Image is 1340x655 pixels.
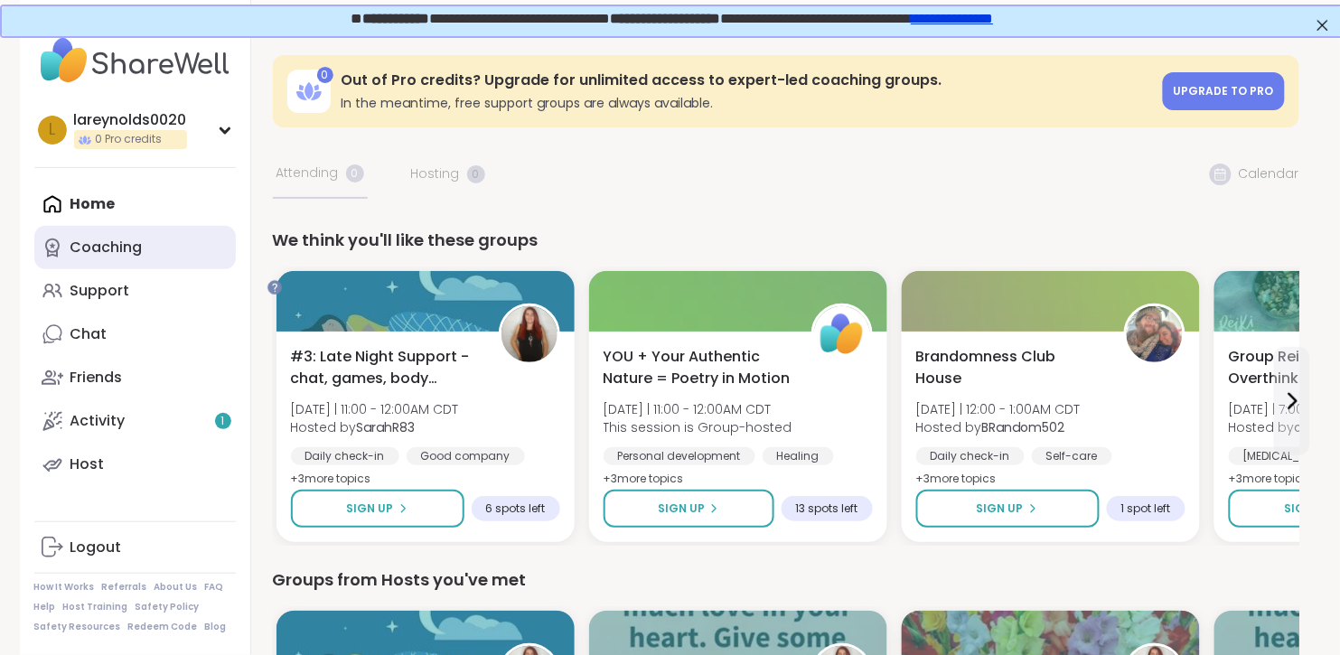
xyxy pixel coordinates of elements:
span: [DATE] | 11:00 - 12:00AM CDT [291,400,459,418]
a: Support [34,269,236,313]
span: 6 spots left [486,501,546,516]
div: lareynolds0020 [74,110,187,130]
span: This session is Group-hosted [604,418,792,436]
span: 1 spot left [1121,501,1171,516]
div: Daily check-in [291,447,399,465]
iframe: Spotlight [267,280,282,295]
span: 1 [221,414,225,429]
a: Redeem Code [128,621,198,633]
div: Groups from Hosts you've met [273,567,1299,593]
div: Coaching [70,238,143,257]
button: Sign Up [916,490,1100,528]
a: Blog [205,621,227,633]
a: Referrals [102,581,147,594]
span: 13 spots left [796,501,858,516]
span: 0 Pro credits [96,132,163,147]
span: Brandomness Club House [916,346,1104,389]
div: Host [70,454,105,474]
img: BRandom502 [1127,306,1183,362]
a: Host [34,443,236,486]
span: Upgrade to Pro [1174,83,1274,98]
img: SarahR83 [501,306,558,362]
div: Support [70,281,130,301]
button: Sign Up [291,490,464,528]
div: 0 [317,67,333,83]
h3: In the meantime, free support groups are always available. [342,94,1152,112]
span: Hosted by [291,418,459,436]
a: How It Works [34,581,95,594]
b: SarahR83 [357,418,416,436]
div: Good company [407,447,525,465]
a: Safety Policy [136,601,200,613]
a: About Us [155,581,198,594]
h3: Out of Pro credits? Upgrade for unlimited access to expert-led coaching groups. [342,70,1152,90]
img: ShareWell [814,306,870,362]
a: Logout [34,526,236,569]
div: Daily check-in [916,447,1025,465]
a: Host Training [63,601,128,613]
div: Logout [70,538,122,557]
span: [DATE] | 12:00 - 1:00AM CDT [916,400,1081,418]
div: Personal development [604,447,755,465]
span: Hosted by [916,418,1081,436]
div: Chat [70,324,108,344]
a: Help [34,601,56,613]
a: Safety Resources [34,621,121,633]
button: Sign Up [604,490,774,528]
span: [DATE] | 11:00 - 12:00AM CDT [604,400,792,418]
div: We think you'll like these groups [273,228,1299,253]
div: Healing [763,447,834,465]
span: YOU + Your Authentic Nature = Poetry in Motion [604,346,792,389]
a: Chat [34,313,236,356]
a: FAQ [205,581,224,594]
div: Activity [70,411,126,431]
div: Self-care [1032,447,1112,465]
img: ShareWell Nav Logo [34,29,236,92]
span: Sign Up [977,501,1024,517]
span: l [49,118,55,142]
a: Friends [34,356,236,399]
span: Sign Up [347,501,394,517]
a: Upgrade to Pro [1163,72,1285,110]
span: Sign Up [1285,501,1332,517]
span: Sign Up [658,501,705,517]
span: #3: Late Night Support - chat, games, body double [291,346,479,389]
a: Coaching [34,226,236,269]
a: Activity1 [34,399,236,443]
b: BRandom502 [982,418,1065,436]
div: Friends [70,368,123,388]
